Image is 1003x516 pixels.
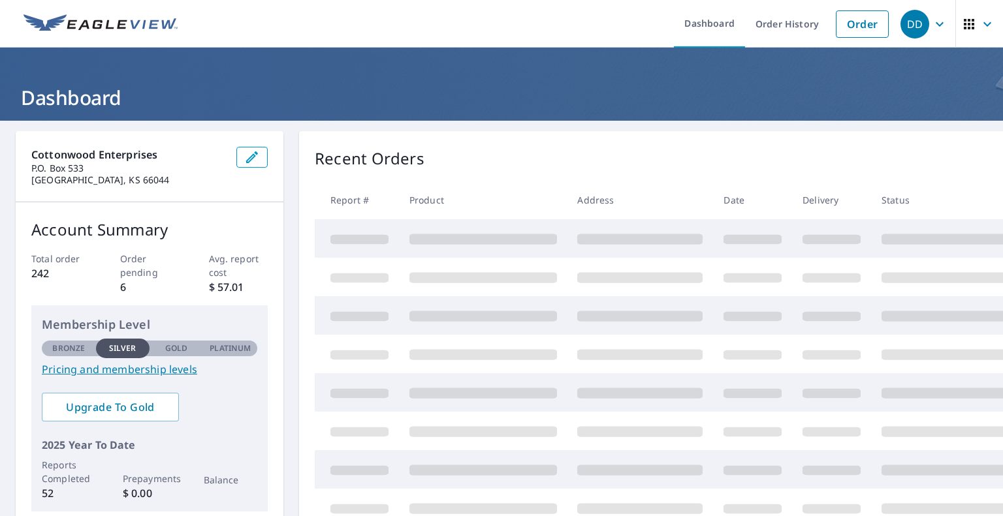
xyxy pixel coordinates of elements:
[120,279,180,295] p: 6
[52,400,168,414] span: Upgrade To Gold
[42,361,257,377] a: Pricing and membership levels
[31,252,91,266] p: Total order
[567,181,713,219] th: Address
[315,181,399,219] th: Report #
[42,437,257,453] p: 2025 Year To Date
[836,10,889,38] a: Order
[42,458,96,485] p: Reports Completed
[210,342,251,354] p: Platinum
[792,181,871,219] th: Delivery
[399,181,567,219] th: Product
[42,485,96,501] p: 52
[209,252,268,279] p: Avg. report cost
[713,181,792,219] th: Date
[123,485,177,501] p: $ 0.00
[52,342,85,354] p: Bronze
[204,473,258,487] p: Balance
[209,279,268,295] p: $ 57.01
[31,218,268,241] p: Account Summary
[900,10,929,38] div: DD
[31,174,226,186] p: [GEOGRAPHIC_DATA], KS 66044
[42,393,179,421] a: Upgrade To Gold
[42,316,257,333] p: Membership Level
[31,266,91,281] p: 242
[24,14,178,34] img: EV Logo
[109,342,136,354] p: Silver
[315,147,424,170] p: Recent Orders
[31,162,226,174] p: P.O. Box 533
[123,472,177,485] p: Prepayments
[120,252,180,279] p: Order pending
[31,147,226,162] p: Cottonwood Enterprises
[165,342,187,354] p: Gold
[16,84,987,111] h1: Dashboard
